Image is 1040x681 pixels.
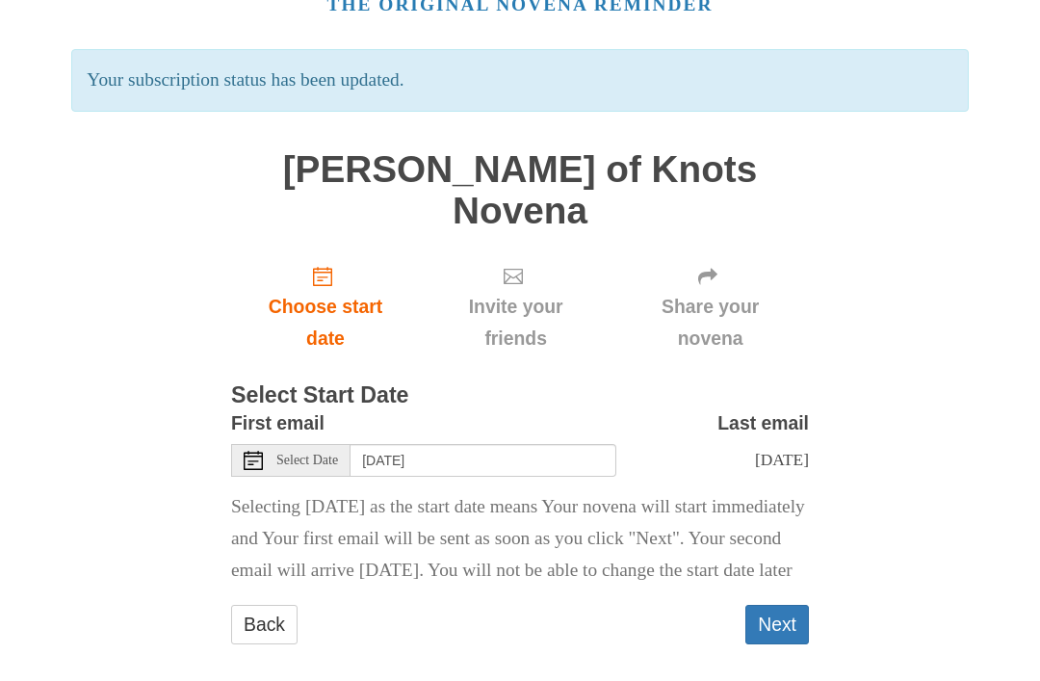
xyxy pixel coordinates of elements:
[631,291,790,354] span: Share your novena
[250,291,401,354] span: Choose start date
[745,605,809,644] button: Next
[231,407,325,439] label: First email
[439,291,592,354] span: Invite your friends
[231,149,809,231] h1: [PERSON_NAME] of Knots Novena
[231,491,809,587] p: Selecting [DATE] as the start date means Your novena will start immediately and Your first email ...
[351,444,616,477] input: Use the arrow keys to pick a date
[231,250,420,365] a: Choose start date
[231,605,298,644] a: Back
[611,250,809,365] div: Click "Next" to confirm your start date first.
[420,250,611,365] div: Click "Next" to confirm your start date first.
[71,49,968,112] p: Your subscription status has been updated.
[276,454,338,467] span: Select Date
[755,450,809,469] span: [DATE]
[717,407,809,439] label: Last email
[231,383,809,408] h3: Select Start Date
